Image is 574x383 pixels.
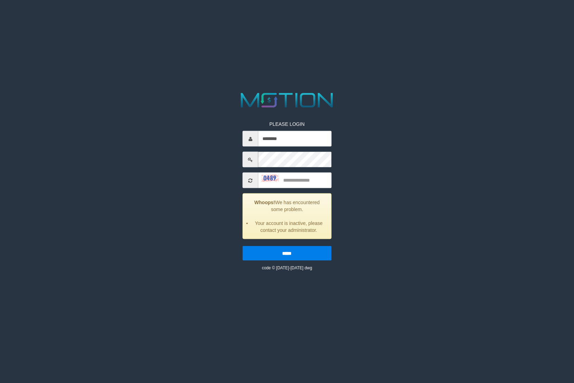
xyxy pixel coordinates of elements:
[252,220,326,234] li: Your account is inactive, please contact your administrator.
[243,121,331,128] p: PLEASE LOGIN
[262,266,312,270] small: code © [DATE]-[DATE] dwg
[254,200,275,205] strong: Whoops!
[243,193,331,239] div: We has encountered some problem.
[237,90,337,110] img: MOTION_logo.png
[262,175,279,182] img: captcha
